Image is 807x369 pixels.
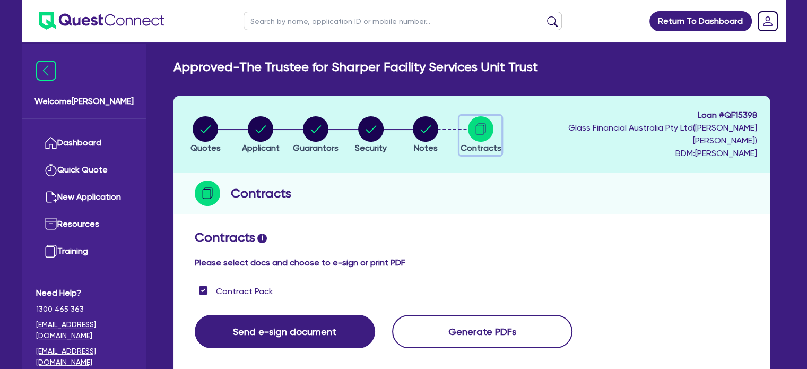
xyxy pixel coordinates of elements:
[45,218,57,230] img: resources
[36,238,132,265] a: Training
[36,346,132,368] a: [EMAIL_ADDRESS][DOMAIN_NAME]
[36,287,132,299] span: Need Help?
[257,234,267,243] span: i
[754,7,782,35] a: Dropdown toggle
[292,116,339,155] button: Guarantors
[511,147,757,160] span: BDM: [PERSON_NAME]
[460,143,501,153] span: Contracts
[45,245,57,258] img: training
[414,143,438,153] span: Notes
[568,123,757,145] span: Glass Financial Australia Pty Ltd ( [PERSON_NAME] [PERSON_NAME] )
[355,143,387,153] span: Security
[36,184,132,211] a: New Application
[195,230,749,245] h2: Contracts
[412,116,439,155] button: Notes
[241,116,280,155] button: Applicant
[36,61,56,81] img: icon-menu-close
[231,184,291,203] h2: Contracts
[511,109,757,122] span: Loan # QF15398
[45,164,57,176] img: quick-quote
[459,116,501,155] button: Contracts
[190,116,221,155] button: Quotes
[354,116,387,155] button: Security
[293,143,339,153] span: Guarantors
[36,319,132,341] a: [EMAIL_ADDRESS][DOMAIN_NAME]
[195,315,375,348] button: Send e-sign document
[195,258,749,268] h4: Please select docs and choose to e-sign or print PDF
[242,143,280,153] span: Applicant
[173,59,538,75] h2: Approved - The Trustee for Sharper Facility Services Unit Trust
[45,191,57,203] img: new-application
[244,12,562,30] input: Search by name, application ID or mobile number...
[392,315,572,348] button: Generate PDFs
[195,181,220,206] img: step-icon
[36,211,132,238] a: Resources
[216,285,273,298] label: Contract Pack
[34,95,134,108] span: Welcome [PERSON_NAME]
[36,304,132,315] span: 1300 465 363
[39,12,164,30] img: quest-connect-logo-blue
[36,130,132,157] a: Dashboard
[649,11,752,31] a: Return To Dashboard
[190,143,221,153] span: Quotes
[36,157,132,184] a: Quick Quote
